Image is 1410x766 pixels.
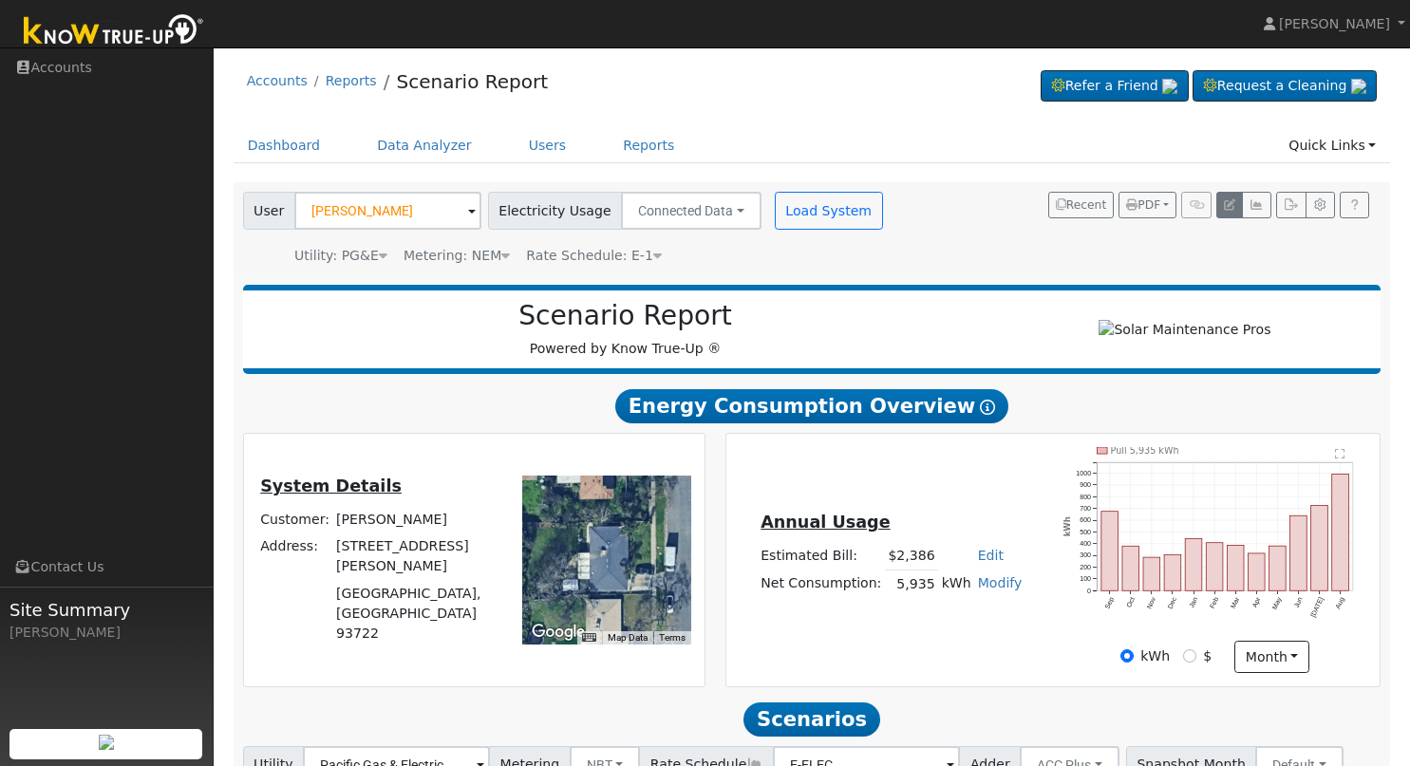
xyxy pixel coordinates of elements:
[1080,481,1091,489] text: 900
[1119,192,1176,218] button: PDF
[363,128,486,163] a: Data Analyzer
[1125,596,1137,608] text: Oct
[1209,596,1220,610] text: Feb
[978,548,1004,563] a: Edit
[14,10,214,53] img: Know True-Up
[1203,646,1212,666] label: $
[1249,553,1266,590] rect: onclick=""
[1041,70,1189,103] a: Refer a Friend
[775,192,883,230] button: Load System
[1216,192,1243,218] button: Edit User
[527,620,590,645] img: Google
[1227,546,1244,591] rect: onclick=""
[243,192,295,230] span: User
[1080,516,1091,524] text: 600
[1290,515,1307,590] rect: onclick=""
[1140,646,1170,666] label: kWh
[333,580,502,646] td: [GEOGRAPHIC_DATA], [GEOGRAPHIC_DATA] 93722
[1332,475,1349,591] rect: onclick=""
[1276,192,1306,218] button: Export Interval Data
[396,70,548,93] a: Scenario Report
[1234,641,1309,673] button: month
[294,246,387,266] div: Utility: PG&E
[1145,596,1157,610] text: Nov
[1269,546,1287,590] rect: onclick=""
[1230,596,1242,610] text: Mar
[743,702,879,737] span: Scenarios
[294,192,481,230] input: Select a User
[1188,596,1199,609] text: Jan
[1164,555,1181,591] rect: onclick=""
[1274,128,1390,163] a: Quick Links
[1309,596,1325,619] text: [DATE]
[1101,512,1119,591] rect: onclick=""
[257,507,333,533] td: Customer:
[1293,596,1305,609] text: Jun
[582,631,595,645] button: Keyboard shortcuts
[488,192,622,230] span: Electricity Usage
[980,400,995,415] i: Show Help
[1279,16,1390,31] span: [PERSON_NAME]
[1080,540,1091,548] text: 400
[333,533,502,580] td: [STREET_ADDRESS][PERSON_NAME]
[1206,543,1223,591] rect: onclick=""
[1311,506,1328,591] rect: onclick=""
[1062,516,1072,536] text: kWh
[527,620,590,645] a: Open this area in Google Maps (opens a new window)
[247,73,308,88] a: Accounts
[404,246,510,266] div: Metering: NEM
[1110,445,1178,456] text: Pull 5,935 kWh
[1126,198,1160,212] span: PDF
[515,128,581,163] a: Users
[1087,588,1091,595] text: 0
[526,248,662,263] span: Alias: HE1
[1351,79,1366,94] img: retrieve
[608,631,648,645] button: Map Data
[1122,546,1139,590] rect: onclick=""
[1251,596,1263,609] text: Apr
[253,300,999,359] div: Powered by Know True-Up ®
[609,128,688,163] a: Reports
[659,632,686,643] a: Terms (opens in new tab)
[1048,192,1115,218] button: Recent
[1334,596,1346,610] text: Aug
[1242,192,1271,218] button: Multi-Series Graph
[9,597,203,623] span: Site Summary
[1143,557,1160,590] rect: onclick=""
[99,735,114,750] img: retrieve
[1335,448,1344,459] text: 
[1080,564,1091,571] text: 200
[1193,70,1377,103] a: Request a Cleaning
[1306,192,1335,218] button: Settings
[885,543,938,570] td: $2,386
[1080,575,1091,583] text: 100
[260,476,402,495] u: System Details
[1271,596,1284,611] text: May
[1076,470,1091,477] text: 1000
[938,570,974,598] td: kWh
[262,300,988,332] h2: Scenario Report
[1080,529,1091,536] text: 500
[1166,596,1178,610] text: Dec
[333,507,502,533] td: [PERSON_NAME]
[1185,539,1202,591] rect: onclick=""
[1340,192,1369,218] a: Help Link
[1080,552,1091,560] text: 300
[615,389,1008,423] span: Energy Consumption Overview
[621,192,761,230] button: Connected Data
[9,623,203,643] div: [PERSON_NAME]
[1099,320,1270,340] img: Solar Maintenance Pros
[257,533,333,580] td: Address:
[1183,649,1196,663] input: $
[326,73,377,88] a: Reports
[1120,649,1134,663] input: kWh
[1103,596,1116,610] text: Sep
[1080,505,1091,513] text: 700
[978,575,1023,590] a: Modify
[761,513,890,532] u: Annual Usage
[234,128,335,163] a: Dashboard
[885,570,938,598] td: 5,935
[1162,79,1177,94] img: retrieve
[1080,494,1091,501] text: 800
[758,570,885,598] td: Net Consumption:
